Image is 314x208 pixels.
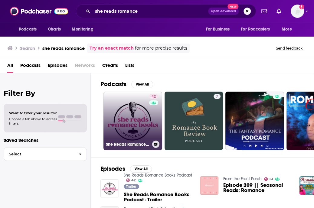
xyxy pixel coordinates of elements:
[90,45,134,52] a: Try an exact match
[216,94,218,100] span: 7
[42,45,85,51] h3: she reads romance
[9,111,57,115] span: Want to filter your results?
[103,92,162,150] a: 42She Reads Romance Books Podcast
[223,183,292,193] a: Episode 209 || Seasonal Reads: Romance
[124,173,192,178] a: She Reads Romance Books Podcast
[100,80,153,88] a: PodcastsView All
[237,24,279,35] button: open menu
[152,94,156,100] span: 42
[44,24,64,35] a: Charts
[282,25,292,34] span: More
[48,25,61,34] span: Charts
[100,165,152,173] a: EpisodesView All
[100,179,119,198] img: She Reads Romance Books Podcast - Trailer
[269,178,273,180] span: 61
[130,165,152,173] button: View All
[241,25,270,34] span: For Podcasters
[100,80,126,88] h2: Podcasts
[106,142,150,147] h3: She Reads Romance Books Podcast
[135,45,187,52] span: for more precise results
[201,24,237,35] button: open menu
[291,5,304,18] button: Show profile menu
[259,6,269,16] a: Show notifications dropdown
[208,8,239,15] button: Open AdvancedNew
[10,5,68,17] img: Podchaser - Follow, Share and Rate Podcasts
[19,25,37,34] span: Podcasts
[291,5,304,18] span: Logged in as BKusilek
[165,92,223,150] a: 7
[4,152,74,156] span: Select
[274,46,304,51] button: Send feedback
[206,25,230,34] span: For Business
[211,10,236,13] span: Open Advanced
[67,24,101,35] button: open menu
[15,24,44,35] button: open menu
[7,60,13,73] a: All
[131,81,153,88] button: View All
[75,60,95,73] span: Networks
[223,176,262,181] a: From the Front Porch
[20,45,35,51] h3: Search
[291,5,304,18] img: User Profile
[126,178,136,182] a: 42
[9,117,57,125] span: Choose a tab above to access filters.
[274,6,283,16] a: Show notifications dropdown
[131,179,136,182] span: 42
[4,89,87,98] h2: Filter By
[200,176,218,195] img: Episode 209 || Seasonal Reads: Romance
[20,60,41,73] a: Podcasts
[277,24,299,35] button: open menu
[102,60,118,73] a: Credits
[214,94,221,99] a: 7
[76,4,256,18] div: Search podcasts, credits, & more...
[4,137,87,143] p: Saved Searches
[72,25,93,34] span: Monitoring
[149,94,158,99] a: 42
[48,60,67,73] a: Episodes
[93,6,208,16] input: Search podcasts, credits, & more...
[125,60,134,73] a: Lists
[299,5,304,9] svg: Add a profile image
[126,185,136,188] span: Trailer
[4,147,87,161] button: Select
[100,165,125,173] h2: Episodes
[227,4,238,9] span: New
[264,177,273,181] a: 61
[124,192,193,202] a: She Reads Romance Books Podcast - Trailer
